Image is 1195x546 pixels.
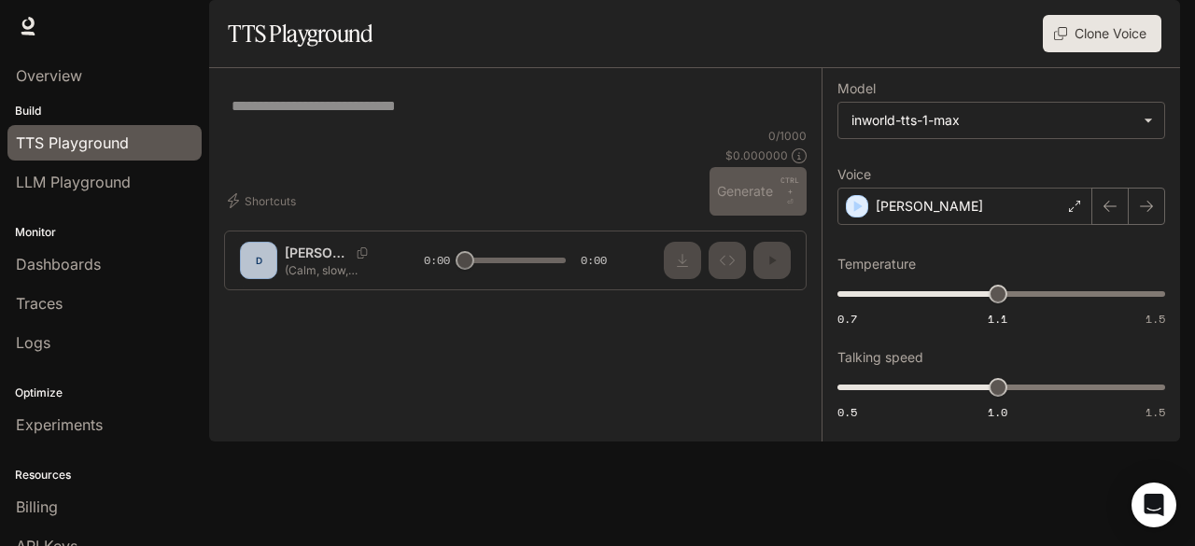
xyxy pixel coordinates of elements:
p: 0 / 1000 [768,128,807,144]
p: Temperature [837,258,916,271]
span: 0.7 [837,311,857,327]
p: $ 0.000000 [725,147,788,163]
div: inworld-tts-1-max [851,111,1134,130]
div: Open Intercom Messenger [1132,483,1176,527]
p: Voice [837,168,871,181]
button: Clone Voice [1043,15,1161,52]
p: [PERSON_NAME] [876,197,983,216]
span: 1.1 [988,311,1007,327]
div: inworld-tts-1-max [838,103,1164,138]
span: 1.5 [1146,404,1165,420]
span: 1.0 [988,404,1007,420]
h1: TTS Playground [228,15,373,52]
button: Shortcuts [224,186,303,216]
p: Model [837,82,876,95]
span: 0.5 [837,404,857,420]
p: Talking speed [837,351,923,364]
span: 1.5 [1146,311,1165,327]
